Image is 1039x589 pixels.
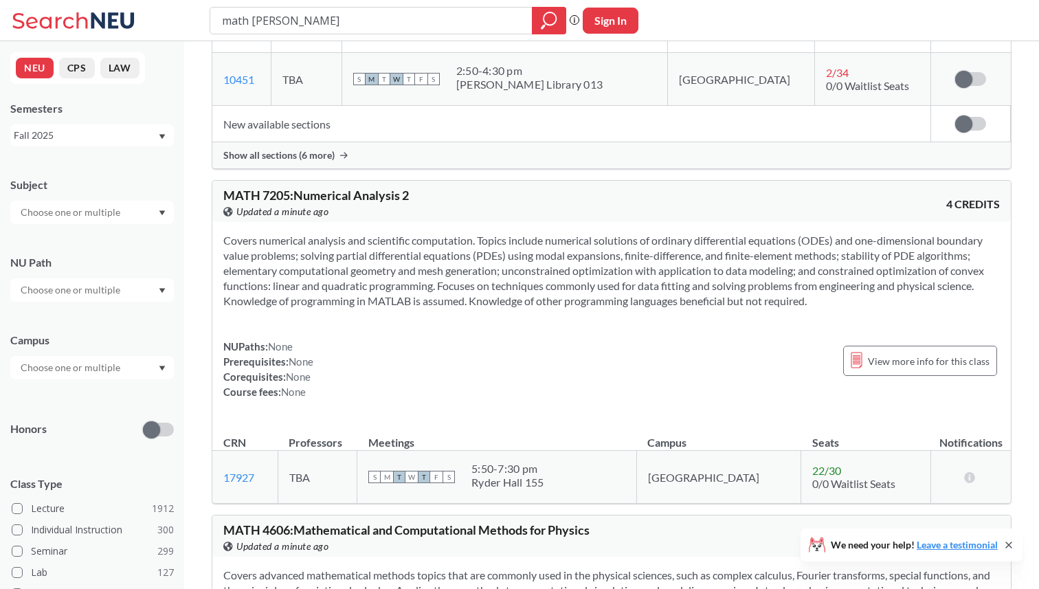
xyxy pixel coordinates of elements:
[223,188,409,203] span: MATH 7205 : Numerical Analysis 2
[100,58,139,78] button: LAW
[223,435,246,450] div: CRN
[223,339,313,399] div: NUPaths: Prerequisites: Corequisites: Course fees:
[826,79,909,92] span: 0/0 Waitlist Seats
[159,288,166,293] svg: Dropdown arrow
[10,278,174,302] div: Dropdown arrow
[393,471,405,483] span: T
[152,501,174,516] span: 1912
[159,210,166,216] svg: Dropdown arrow
[223,522,590,537] span: MATH 4606 : Mathematical and Computational Methods for Physics
[10,101,174,116] div: Semesters
[12,542,174,560] label: Seminar
[532,7,566,34] div: magnifying glass
[10,124,174,146] div: Fall 2025Dropdown arrow
[636,421,801,451] th: Campus
[583,8,638,34] button: Sign In
[268,340,293,353] span: None
[157,522,174,537] span: 300
[159,134,166,140] svg: Dropdown arrow
[223,233,1000,309] section: Covers numerical analysis and scientific computation. Topics include numerical solutions of ordin...
[917,539,998,551] a: Leave a testimonial
[801,421,931,451] th: Seats
[236,204,328,219] span: Updated a minute ago
[812,477,895,490] span: 0/0 Waitlist Seats
[10,421,47,437] p: Honors
[281,386,306,398] span: None
[931,421,1011,451] th: Notifications
[12,564,174,581] label: Lab
[403,73,415,85] span: T
[236,539,328,554] span: Updated a minute ago
[14,128,157,143] div: Fall 2025
[271,53,342,106] td: TBA
[381,471,393,483] span: M
[278,451,357,504] td: TBA
[378,73,390,85] span: T
[221,9,522,32] input: Class, professor, course number, "phrase"
[456,64,603,78] div: 2:50 - 4:30 pm
[157,565,174,580] span: 127
[10,255,174,270] div: NU Path
[541,11,557,30] svg: magnifying glass
[14,359,129,376] input: Choose one or multiple
[278,421,357,451] th: Professors
[415,73,427,85] span: F
[667,53,814,106] td: [GEOGRAPHIC_DATA]
[16,58,54,78] button: NEU
[157,544,174,559] span: 299
[12,500,174,518] label: Lecture
[430,471,443,483] span: F
[212,106,930,142] td: New available sections
[10,177,174,192] div: Subject
[471,462,544,476] div: 5:50 - 7:30 pm
[212,142,1011,168] div: Show all sections (6 more)
[831,540,998,550] span: We need your help!
[427,73,440,85] span: S
[368,471,381,483] span: S
[357,421,637,451] th: Meetings
[223,73,254,86] a: 10451
[14,204,129,221] input: Choose one or multiple
[443,471,455,483] span: S
[159,366,166,371] svg: Dropdown arrow
[471,476,544,489] div: Ryder Hall 155
[10,476,174,491] span: Class Type
[289,355,313,368] span: None
[223,471,254,484] a: 17927
[223,149,335,162] span: Show all sections (6 more)
[366,73,378,85] span: M
[812,464,841,477] span: 22 / 30
[826,66,849,79] span: 2 / 34
[12,521,174,539] label: Individual Instruction
[456,78,603,91] div: [PERSON_NAME] Library 013
[10,201,174,224] div: Dropdown arrow
[636,451,801,504] td: [GEOGRAPHIC_DATA]
[59,58,95,78] button: CPS
[946,197,1000,212] span: 4 CREDITS
[390,73,403,85] span: W
[14,282,129,298] input: Choose one or multiple
[418,471,430,483] span: T
[286,370,311,383] span: None
[10,333,174,348] div: Campus
[405,471,418,483] span: W
[10,356,174,379] div: Dropdown arrow
[353,73,366,85] span: S
[868,353,990,370] span: View more info for this class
